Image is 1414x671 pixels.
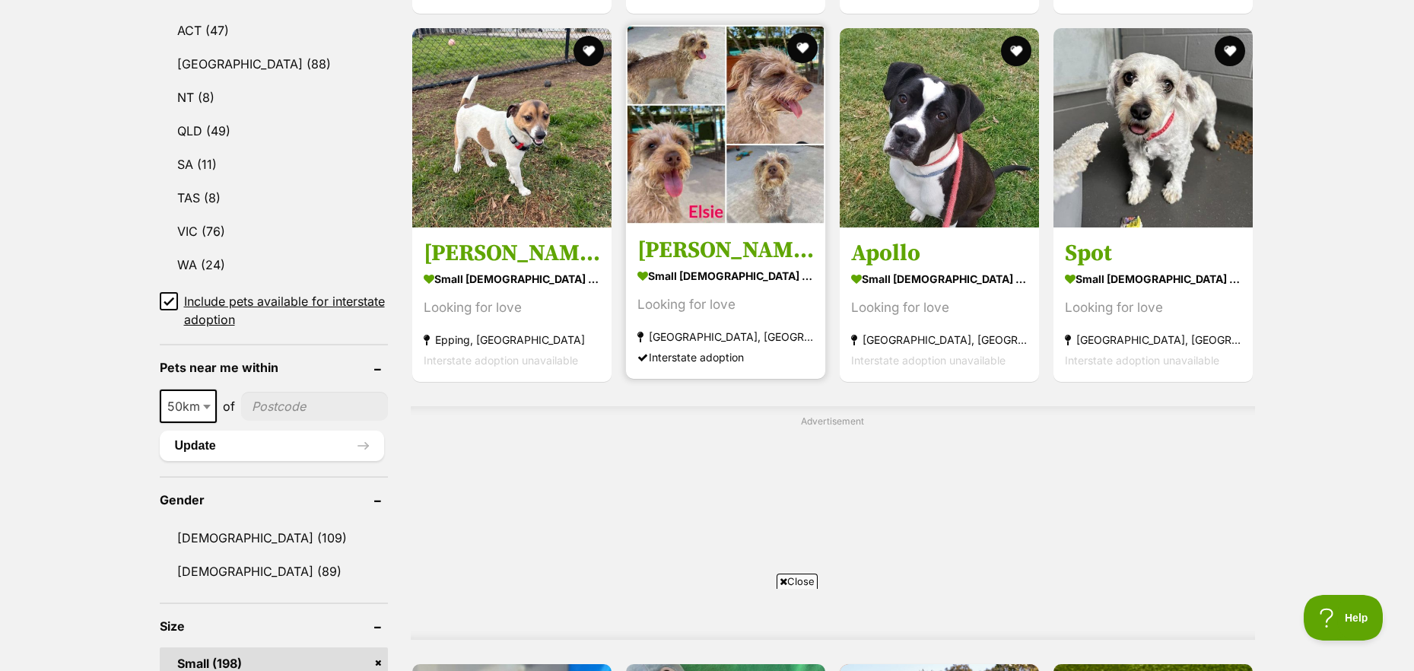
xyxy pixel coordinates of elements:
input: postcode [241,392,388,421]
button: favourite [1001,36,1031,66]
strong: small [DEMOGRAPHIC_DATA] Dog [424,268,600,290]
a: [GEOGRAPHIC_DATA] (88) [160,48,388,80]
a: Apollo small [DEMOGRAPHIC_DATA] Dog Looking for love [GEOGRAPHIC_DATA], [GEOGRAPHIC_DATA] Interst... [840,227,1039,382]
strong: [GEOGRAPHIC_DATA], [GEOGRAPHIC_DATA] [637,326,814,347]
span: Interstate adoption unavailable [1065,354,1219,367]
img: Jackie Chan - Jack Russell Terrier Dog [412,28,612,227]
a: TAS (8) [160,182,388,214]
a: [PERSON_NAME] small [DEMOGRAPHIC_DATA] Dog Looking for love Epping, [GEOGRAPHIC_DATA] Interstate ... [412,227,612,382]
h3: [PERSON_NAME] [424,239,600,268]
a: [DEMOGRAPHIC_DATA] (89) [160,555,388,587]
strong: small [DEMOGRAPHIC_DATA] Dog [851,268,1028,290]
iframe: Help Scout Beacon - Open [1304,595,1384,641]
div: Looking for love [1065,297,1241,318]
a: SA (11) [160,148,388,180]
header: Size [160,619,388,633]
span: 50km [160,390,217,423]
h3: Apollo [851,239,1028,268]
a: VIC (76) [160,215,388,247]
iframe: Advertisement [431,595,984,663]
a: [DEMOGRAPHIC_DATA] (109) [160,522,388,554]
a: WA (24) [160,249,388,281]
a: ACT (47) [160,14,388,46]
img: Elsie - Cavalier King Charles Spaniel x Poodle Dog [626,25,825,224]
a: NT (8) [160,81,388,113]
strong: small [DEMOGRAPHIC_DATA] Dog [1065,268,1241,290]
div: Looking for love [637,294,814,315]
strong: [GEOGRAPHIC_DATA], [GEOGRAPHIC_DATA] [851,329,1028,350]
div: Advertisement [411,406,1255,640]
img: Spot - Maltese Dog [1053,28,1253,227]
span: 50km [161,396,215,417]
strong: [GEOGRAPHIC_DATA], [GEOGRAPHIC_DATA] [1065,329,1241,350]
img: Apollo - American Staffordshire Terrier Dog [840,28,1039,227]
a: Include pets available for interstate adoption [160,292,388,329]
iframe: Advertisement [464,434,1202,625]
button: favourite [574,36,604,66]
span: of [223,397,235,415]
strong: Epping, [GEOGRAPHIC_DATA] [424,329,600,350]
strong: small [DEMOGRAPHIC_DATA] Dog [637,265,814,287]
a: [PERSON_NAME] small [DEMOGRAPHIC_DATA] Dog Looking for love [GEOGRAPHIC_DATA], [GEOGRAPHIC_DATA] ... [626,224,825,379]
div: Looking for love [424,297,600,318]
h3: Spot [1065,239,1241,268]
span: Close [777,574,818,589]
span: Interstate adoption unavailable [424,354,578,367]
span: Include pets available for interstate adoption [184,292,388,329]
button: favourite [787,33,818,63]
button: favourite [1215,36,1246,66]
div: Interstate adoption [637,347,814,367]
a: Spot small [DEMOGRAPHIC_DATA] Dog Looking for love [GEOGRAPHIC_DATA], [GEOGRAPHIC_DATA] Interstat... [1053,227,1253,382]
div: Looking for love [851,297,1028,318]
header: Gender [160,493,388,507]
button: Update [160,431,384,461]
a: QLD (49) [160,115,388,147]
header: Pets near me within [160,361,388,374]
span: Interstate adoption unavailable [851,354,1006,367]
h3: [PERSON_NAME] [637,236,814,265]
